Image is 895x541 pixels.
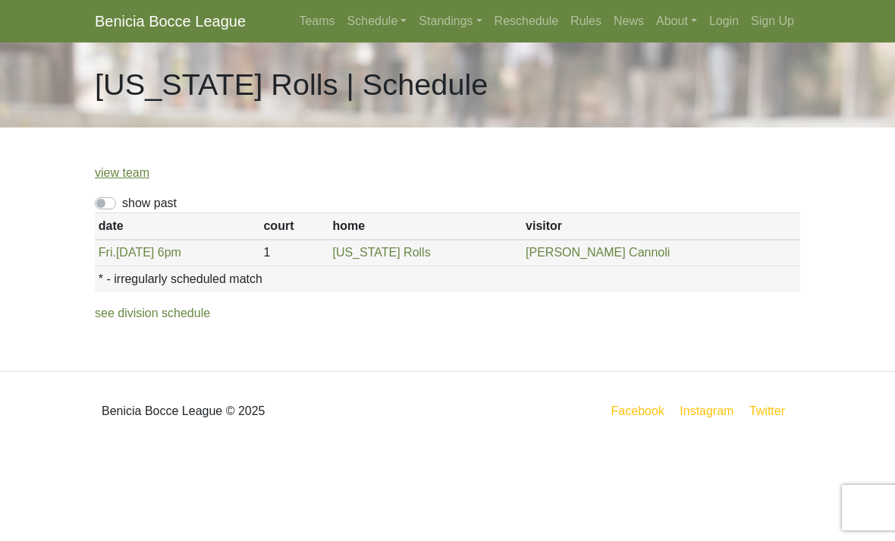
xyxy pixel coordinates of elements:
[329,213,523,240] th: home
[95,6,246,36] a: Benicia Bocce League
[608,6,650,36] a: News
[488,6,565,36] a: Reschedule
[332,246,430,259] a: [US_STATE] Rolls
[650,6,703,36] a: About
[99,246,116,259] span: Fri.
[341,6,413,36] a: Schedule
[95,307,210,319] a: see division schedule
[260,213,329,240] th: court
[293,6,341,36] a: Teams
[745,6,800,36] a: Sign Up
[746,401,797,420] a: Twitter
[95,67,488,103] h1: [US_STATE] Rolls | Schedule
[564,6,608,36] a: Rules
[122,194,177,212] label: show past
[526,246,670,259] a: [PERSON_NAME] Cannoli
[95,213,260,240] th: date
[703,6,745,36] a: Login
[413,6,488,36] a: Standings
[260,240,329,266] td: 1
[83,384,447,439] div: Benicia Bocce League © 2025
[677,401,736,420] a: Instagram
[95,266,800,292] th: * - irregularly scheduled match
[99,246,181,259] a: Fri.[DATE] 6pm
[522,213,800,240] th: visitor
[608,401,667,420] a: Facebook
[95,166,149,179] a: view team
